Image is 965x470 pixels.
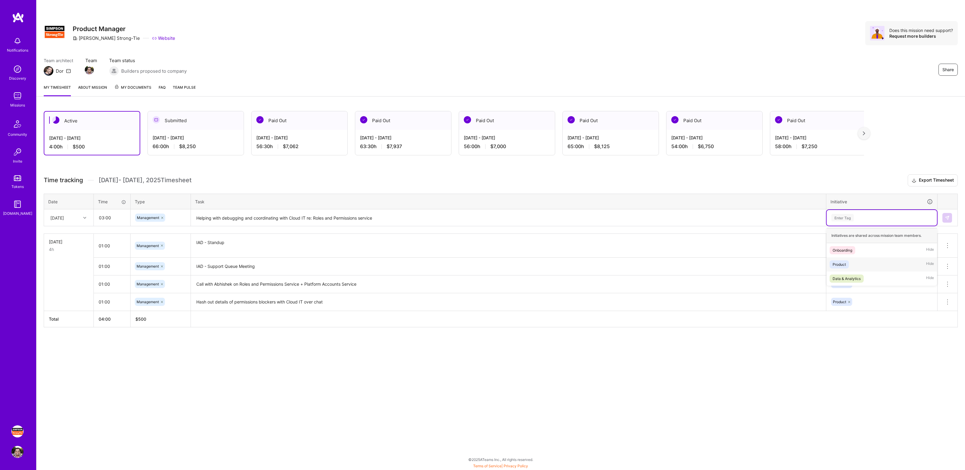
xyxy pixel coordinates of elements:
[256,135,343,141] div: [DATE] - [DATE]
[594,143,610,150] span: $8,125
[355,111,451,130] div: Paid Out
[152,35,175,41] a: Website
[360,135,446,141] div: [DATE] - [DATE]
[870,26,884,40] img: Avatar
[137,264,159,268] span: Management
[66,68,71,73] i: icon Mail
[78,84,107,96] a: About Mission
[191,294,825,310] textarea: Hash out details of permissions blockers with Cloud IT over chat
[387,143,402,150] span: $7,937
[137,243,159,248] span: Management
[173,85,196,90] span: Team Pulse
[563,111,659,130] div: Paid Out
[473,464,528,468] span: |
[252,111,347,130] div: Paid Out
[114,84,151,91] span: My Documents
[942,67,954,73] span: Share
[191,234,825,257] textarea: IAD - Standup
[98,198,126,205] div: Time
[94,258,130,274] input: HH:MM
[52,116,59,124] img: Active
[73,35,140,41] div: [PERSON_NAME] Strong-Tie
[10,102,25,108] div: Missions
[9,75,26,81] div: Discovery
[85,57,97,64] span: Team
[148,111,244,130] div: Submitted
[945,215,950,220] img: Submit
[3,210,32,217] div: [DOMAIN_NAME]
[11,198,24,210] img: guide book
[666,111,762,130] div: Paid Out
[912,177,916,184] i: icon Download
[926,260,934,268] span: Hide
[179,143,196,150] span: $8,250
[833,261,846,268] div: Product
[256,116,264,123] img: Paid Out
[114,84,151,96] a: My Documents
[464,135,550,141] div: [DATE] - [DATE]
[568,116,575,123] img: Paid Out
[49,144,135,150] div: 4:00 h
[153,135,239,141] div: [DATE] - [DATE]
[73,144,85,150] span: $500
[464,116,471,123] img: Paid Out
[10,425,25,437] a: Simpson Strong-Tie: Product Manager
[568,135,654,141] div: [DATE] - [DATE]
[926,275,934,283] span: Hide
[459,111,555,130] div: Paid Out
[44,311,94,327] th: Total
[671,143,758,150] div: 54:00 h
[44,84,71,96] a: My timesheet
[36,452,965,467] div: © 2025 ATeams Inc., All rights reserved.
[775,116,782,123] img: Paid Out
[121,68,187,74] span: Builders proposed to company
[256,143,343,150] div: 56:30 h
[938,64,958,76] button: Share
[827,228,937,243] div: Initiatives are shared across mission team members.
[191,194,826,209] th: Task
[73,25,175,33] h3: Product Manager
[863,131,865,135] img: right
[85,65,94,75] img: Team Member Avatar
[360,143,446,150] div: 63:30 h
[10,446,25,458] a: User Avatar
[191,210,825,226] textarea: Helping with debugging and coordinating with Cloud IT re: Roles and Permissions service
[671,135,758,141] div: [DATE] - [DATE]
[11,425,24,437] img: Simpson Strong-Tie: Product Manager
[44,21,65,43] img: Company Logo
[153,116,160,123] img: Submitted
[94,294,130,310] input: HH:MM
[49,239,89,245] div: [DATE]
[504,464,528,468] a: Privacy Policy
[135,316,146,322] span: $ 500
[137,282,159,286] span: Management
[283,143,299,150] span: $7,062
[191,276,825,293] textarea: Call with Abhishek on Roles and Permissions Service + Platform Accounts Service
[775,143,861,150] div: 58:00 h
[11,446,24,458] img: User Avatar
[137,300,159,304] span: Management
[908,174,958,186] button: Export Timesheet
[44,176,83,184] span: Time tracking
[85,65,93,75] a: Team Member Avatar
[83,216,86,219] i: icon Chevron
[14,175,21,181] img: tokens
[159,84,166,96] a: FAQ
[191,258,825,275] textarea: IAD - Support Queue Meeting
[13,158,22,164] div: Invite
[360,116,367,123] img: Paid Out
[833,247,852,253] div: Onboarding
[94,210,130,226] input: HH:MM
[10,117,25,131] img: Community
[889,33,953,39] div: Request more builders
[99,176,191,184] span: [DATE] - [DATE] , 2025 Timesheet
[833,275,861,282] div: Data & Analytics
[833,300,846,304] span: Product
[889,27,953,33] div: Does this mission need support?
[44,57,73,64] span: Team architect
[490,143,506,150] span: $7,000
[50,214,64,221] div: [DATE]
[44,112,140,130] div: Active
[94,311,131,327] th: 04:00
[8,131,27,138] div: Community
